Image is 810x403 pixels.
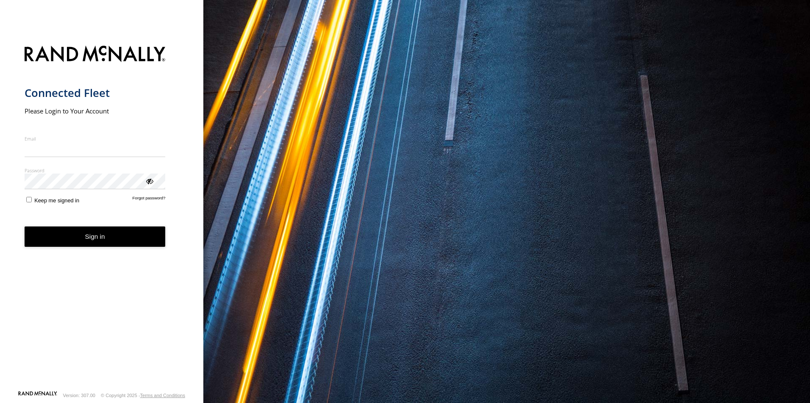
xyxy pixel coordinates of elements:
[25,107,166,115] h2: Please Login to Your Account
[34,197,79,204] span: Keep me signed in
[18,391,57,400] a: Visit our Website
[101,393,185,398] div: © Copyright 2025 -
[25,135,166,142] label: Email
[25,167,166,174] label: Password
[25,41,179,390] form: main
[133,196,166,204] a: Forgot password?
[140,393,185,398] a: Terms and Conditions
[145,177,153,185] div: ViewPassword
[63,393,95,398] div: Version: 307.00
[25,44,166,66] img: Rand McNally
[25,226,166,247] button: Sign in
[25,86,166,100] h1: Connected Fleet
[26,197,32,202] input: Keep me signed in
